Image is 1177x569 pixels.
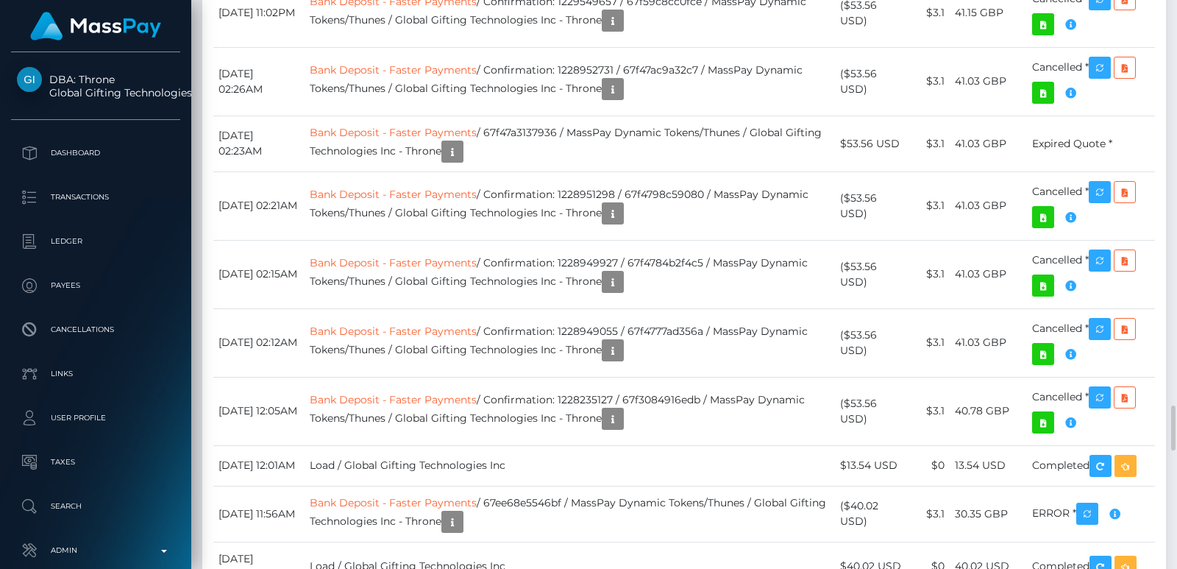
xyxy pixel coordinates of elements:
td: $53.56 USD [835,116,912,172]
td: $3.1 [912,116,950,172]
td: $3.1 [912,47,950,116]
td: Expired Quote * [1027,116,1155,172]
a: Bank Deposit - Faster Payments [310,126,477,139]
p: Search [17,495,174,517]
td: $3.1 [912,240,950,308]
a: Taxes [11,444,180,481]
a: Bank Deposit - Faster Payments [310,496,477,509]
td: [DATE] 11:56AM [213,486,305,542]
td: Cancelled * [1027,308,1155,377]
td: Cancelled * [1027,240,1155,308]
a: Bank Deposit - Faster Payments [310,325,477,338]
td: 40.78 GBP [950,377,1027,445]
td: [DATE] 12:01AM [213,445,305,486]
p: User Profile [17,407,174,429]
a: Bank Deposit - Faster Payments [310,393,477,406]
td: Cancelled * [1027,172,1155,240]
a: Bank Deposit - Faster Payments [310,188,477,201]
a: Cancellations [11,311,180,348]
td: / 67ee68e5546bf / MassPay Dynamic Tokens/Thunes / Global Gifting Technologies Inc - Throne [305,486,835,542]
td: ERROR * [1027,486,1155,542]
td: 30.35 GBP [950,486,1027,542]
td: [DATE] 02:15AM [213,240,305,308]
td: [DATE] 02:26AM [213,47,305,116]
p: Taxes [17,451,174,473]
td: ($53.56 USD) [835,172,912,240]
td: 41.03 GBP [950,240,1027,308]
a: Admin [11,532,180,569]
a: Dashboard [11,135,180,172]
a: Bank Deposit - Faster Payments [310,256,477,269]
p: Payees [17,275,174,297]
a: Transactions [11,179,180,216]
p: Links [17,363,174,385]
td: $0 [912,445,950,486]
a: Links [11,356,180,392]
td: $3.1 [912,308,950,377]
td: Cancelled * [1027,47,1155,116]
p: Dashboard [17,142,174,164]
td: Cancelled * [1027,377,1155,445]
td: / Confirmation: 1228949055 / 67f4777ad356a / MassPay Dynamic Tokens/Thunes / Global Gifting Techn... [305,308,835,377]
a: Bank Deposit - Faster Payments [310,63,477,77]
a: Payees [11,267,180,304]
a: Search [11,488,180,525]
a: Ledger [11,223,180,260]
td: [DATE] 02:12AM [213,308,305,377]
td: [DATE] 02:21AM [213,172,305,240]
td: / Confirmation: 1228952731 / 67f47ac9a32c7 / MassPay Dynamic Tokens/Thunes / Global Gifting Techn... [305,47,835,116]
td: $3.1 [912,377,950,445]
td: ($53.56 USD) [835,377,912,445]
td: / Confirmation: 1228235127 / 67f3084916edb / MassPay Dynamic Tokens/Thunes / Global Gifting Techn... [305,377,835,445]
td: ($53.56 USD) [835,47,912,116]
img: Global Gifting Technologies Inc [17,67,42,92]
a: User Profile [11,400,180,437]
p: Transactions [17,186,174,208]
td: 41.03 GBP [950,47,1027,116]
p: Cancellations [17,319,174,341]
p: Admin [17,540,174,562]
td: / 67f47a3137936 / MassPay Dynamic Tokens/Thunes / Global Gifting Technologies Inc - Throne [305,116,835,172]
td: ($53.56 USD) [835,308,912,377]
td: $13.54 USD [835,445,912,486]
td: $3.1 [912,486,950,542]
td: Completed [1027,445,1155,486]
p: Ledger [17,230,174,252]
td: ($53.56 USD) [835,240,912,308]
td: 41.03 GBP [950,116,1027,172]
td: 13.54 USD [950,445,1027,486]
td: 41.03 GBP [950,308,1027,377]
span: DBA: Throne Global Gifting Technologies Inc [11,73,180,99]
td: [DATE] 12:05AM [213,377,305,445]
img: MassPay Logo [30,12,161,40]
td: / Confirmation: 1228949927 / 67f4784b2f4c5 / MassPay Dynamic Tokens/Thunes / Global Gifting Techn... [305,240,835,308]
td: [DATE] 02:23AM [213,116,305,172]
td: Load / Global Gifting Technologies Inc [305,445,835,486]
td: 41.03 GBP [950,172,1027,240]
td: ($40.02 USD) [835,486,912,542]
td: $3.1 [912,172,950,240]
td: / Confirmation: 1228951298 / 67f4798c59080 / MassPay Dynamic Tokens/Thunes / Global Gifting Techn... [305,172,835,240]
